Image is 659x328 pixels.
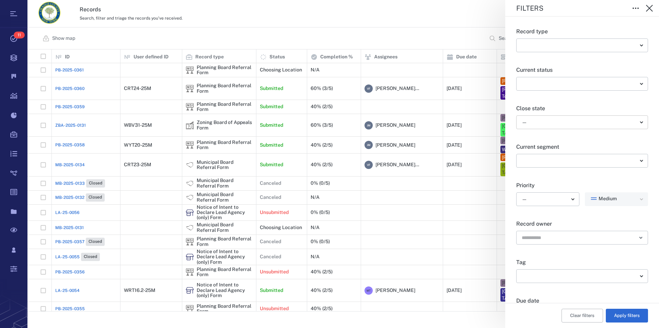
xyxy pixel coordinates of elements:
span: 11 [14,32,25,38]
p: Tag [516,258,648,267]
div: Filters [516,5,623,12]
span: Medium [599,195,617,202]
button: Apply filters [606,309,648,323]
button: Clear filters [562,309,603,323]
p: Close state [516,104,648,113]
p: Due date [516,297,648,305]
button: Close [643,1,656,15]
button: Toggle to Edit Boxes [629,1,643,15]
div: — [522,195,568,203]
button: Open [636,233,646,242]
div: — [522,118,637,126]
p: Record type [516,27,648,36]
p: Priority [516,181,648,190]
p: Current status [516,66,648,74]
p: Record owner [516,220,648,228]
p: Current segment [516,143,648,151]
span: Help [61,5,75,11]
